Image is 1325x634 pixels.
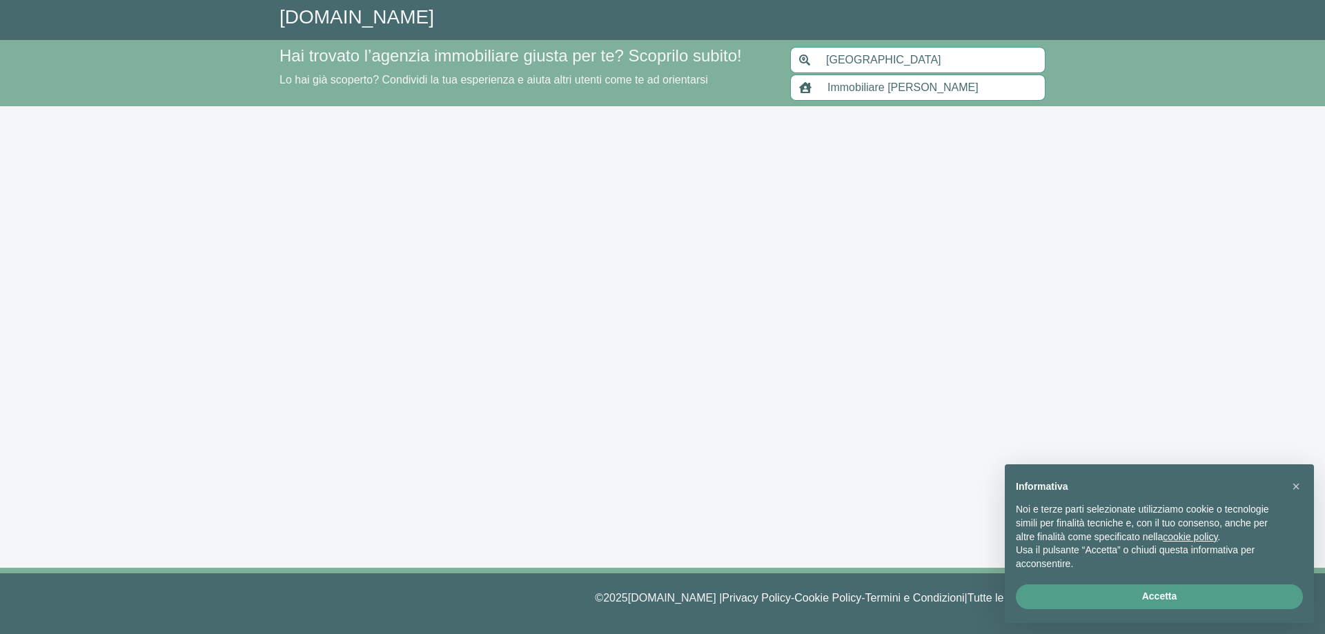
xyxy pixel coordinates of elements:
[819,75,1046,101] input: Inserisci nome agenzia immobiliare
[722,592,791,604] a: Privacy Policy
[1016,503,1281,544] p: Noi e terze parti selezionate utilizziamo cookie o tecnologie simili per finalità tecniche e, con...
[818,47,1046,73] input: Inserisci area di ricerca (Comune o Provincia)
[1285,475,1307,497] button: Chiudi questa informativa
[1163,531,1217,542] a: cookie policy - il link si apre in una nuova scheda
[1292,479,1300,494] span: ×
[279,72,774,88] p: Lo hai già scoperto? Condividi la tua esperienza e aiuta altri utenti come te ad orientarsi
[1016,544,1281,571] p: Usa il pulsante “Accetta” o chiudi questa informativa per acconsentire.
[279,46,774,66] h4: Hai trovato l’agenzia immobiliare giusta per te? Scoprilo subito!
[279,590,1046,606] p: © 2025 [DOMAIN_NAME] | - - |
[1016,584,1303,609] button: Accetta
[279,6,434,28] a: [DOMAIN_NAME]
[968,592,1046,604] a: Tutte le agenzie
[794,592,861,604] a: Cookie Policy
[1016,481,1281,493] h2: Informativa
[865,592,965,604] a: Termini e Condizioni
